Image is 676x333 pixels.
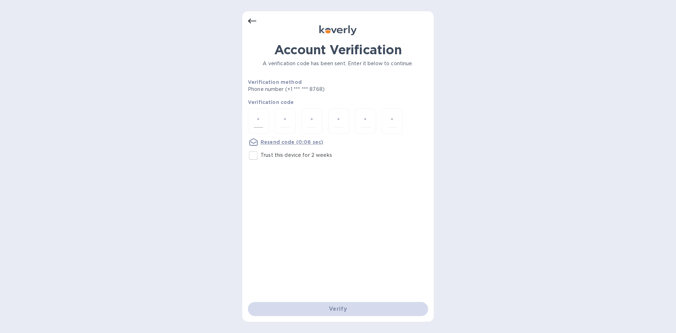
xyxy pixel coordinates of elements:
p: Trust this device for 2 weeks [261,152,332,159]
p: Phone number (+1 *** *** 8768) [248,86,378,93]
h1: Account Verification [248,42,428,57]
u: Resend code (0:06 sec) [261,139,323,145]
p: Verification code [248,99,428,106]
p: A verification code has been sent. Enter it below to continue. [248,60,428,67]
b: Verification method [248,79,302,85]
